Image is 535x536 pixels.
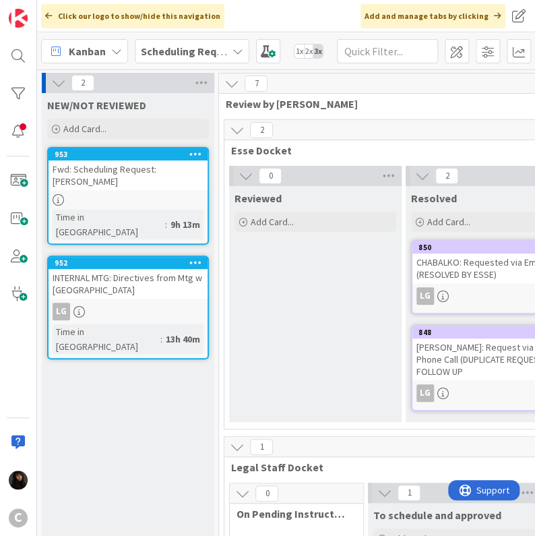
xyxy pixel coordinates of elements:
[416,287,434,305] div: LG
[49,148,208,160] div: 953
[373,508,501,522] span: To schedule and approved
[49,257,208,299] div: 952INTERNAL MTG: Directives from Mtg w [GEOGRAPHIC_DATA]
[53,324,160,354] div: Time in [GEOGRAPHIC_DATA]
[294,44,304,58] span: 1x
[313,44,323,58] span: 3x
[71,75,94,91] span: 2
[304,44,314,58] span: 2x
[411,191,457,205] span: Resolved
[55,258,208,268] div: 952
[47,98,146,112] span: NEW/NOT REVIEWED
[162,332,203,347] div: 13h 40m
[259,168,282,184] span: 0
[360,4,505,28] div: Add and manage tabs by clicking
[416,384,434,402] div: LG
[9,471,28,489] img: ES
[234,191,282,205] span: Reviewed
[49,148,208,190] div: 953Fwd: Scheduling Request: [PERSON_NAME]
[250,439,273,455] span: 1
[337,39,438,63] input: Quick Filter...
[237,507,346,520] span: On Pending Instructed by Legal
[49,160,208,190] div: Fwd: Scheduling Request: [PERSON_NAME]
[250,122,273,138] span: 2
[160,332,162,347] span: :
[47,147,209,245] a: 953Fwd: Scheduling Request: [PERSON_NAME]Time in [GEOGRAPHIC_DATA]:9h 13m
[9,9,28,28] img: Visit kanbanzone.com
[427,216,470,228] span: Add Card...
[69,43,106,59] span: Kanban
[9,508,28,527] div: C
[53,303,70,320] div: LG
[398,485,420,501] span: 1
[165,217,167,232] span: :
[28,2,61,18] span: Support
[49,303,208,320] div: LG
[49,269,208,299] div: INTERNAL MTG: Directives from Mtg w [GEOGRAPHIC_DATA]
[55,150,208,159] div: 953
[435,168,458,184] span: 2
[41,4,224,28] div: Click our logo to show/hide this navigation
[47,256,209,359] a: 952INTERNAL MTG: Directives from Mtg w [GEOGRAPHIC_DATA]LGTime in [GEOGRAPHIC_DATA]:13h 40m
[49,257,208,269] div: 952
[63,123,106,135] span: Add Card...
[53,210,165,239] div: Time in [GEOGRAPHIC_DATA]
[167,217,203,232] div: 9h 13m
[141,44,244,58] b: Scheduling Requests
[251,216,294,228] span: Add Card...
[255,485,278,502] span: 0
[245,76,267,92] span: 7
